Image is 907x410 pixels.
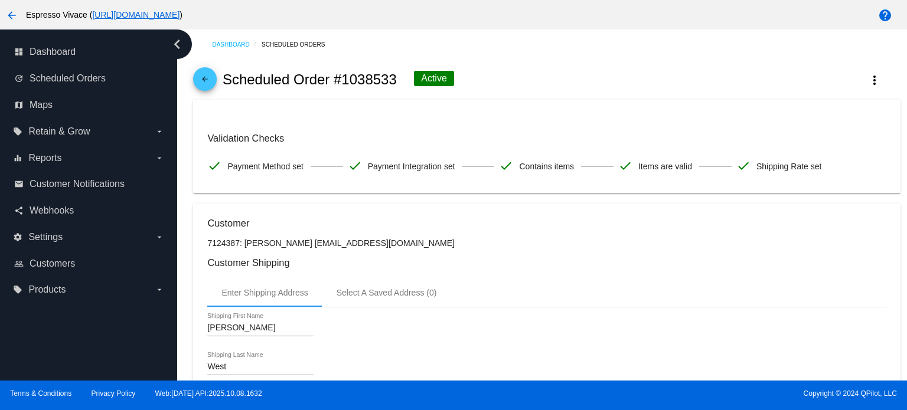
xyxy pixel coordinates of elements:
i: arrow_drop_down [155,127,164,136]
a: [URL][DOMAIN_NAME] [92,10,180,19]
h2: Scheduled Order #1038533 [223,71,397,88]
input: Shipping Last Name [207,362,314,372]
i: people_outline [14,259,24,268]
span: Retain & Grow [28,126,90,137]
i: share [14,206,24,215]
i: chevron_left [168,35,187,54]
span: Products [28,284,66,295]
span: Items are valid [638,154,692,179]
span: Dashboard [30,47,76,57]
h3: Validation Checks [207,133,886,144]
span: Reports [28,153,61,163]
p: 7124387: [PERSON_NAME] [EMAIL_ADDRESS][DOMAIN_NAME] [207,238,886,248]
mat-icon: check [618,159,632,173]
i: local_offer [13,285,22,294]
a: dashboard Dashboard [14,42,164,61]
i: arrow_drop_down [155,232,164,242]
a: update Scheduled Orders [14,69,164,88]
i: email [14,179,24,189]
div: Select A Saved Address (0) [337,288,437,297]
h3: Customer [207,218,886,229]
span: Customers [30,258,75,269]
i: dashboard [14,47,24,57]
i: map [14,100,24,110]
mat-icon: check [348,159,362,173]
mat-icon: check [499,159,513,173]
div: Enter Shipping Address [221,288,308,297]
mat-icon: arrow_back [198,75,212,89]
mat-icon: check [207,159,221,173]
span: Webhooks [30,205,74,216]
input: Shipping First Name [207,323,314,333]
span: Payment Method set [227,154,303,179]
i: arrow_drop_down [155,153,164,163]
span: Customer Notifications [30,179,125,189]
a: Scheduled Orders [262,35,335,54]
a: share Webhooks [14,201,164,220]
a: Terms & Conditions [10,389,71,398]
i: arrow_drop_down [155,285,164,294]
mat-icon: more_vert [867,73,882,87]
span: Copyright © 2024 QPilot, LLC [464,389,897,398]
a: email Customer Notifications [14,175,164,193]
a: Dashboard [212,35,262,54]
span: Settings [28,232,63,242]
span: Scheduled Orders [30,73,106,84]
a: people_outline Customers [14,254,164,273]
a: map Maps [14,96,164,114]
mat-icon: help [878,8,892,22]
i: equalizer [13,153,22,163]
span: Contains items [519,154,574,179]
mat-icon: arrow_back [5,8,19,22]
i: update [14,74,24,83]
a: Privacy Policy [92,389,136,398]
h3: Customer Shipping [207,257,886,268]
mat-icon: check [736,159,751,173]
a: Web:[DATE] API:2025.10.08.1632 [155,389,262,398]
i: settings [13,232,22,242]
span: Payment Integration set [368,154,455,179]
span: Maps [30,100,53,110]
i: local_offer [13,127,22,136]
span: Shipping Rate set [756,154,822,179]
span: Espresso Vivace ( ) [26,10,182,19]
div: Active [414,71,454,86]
